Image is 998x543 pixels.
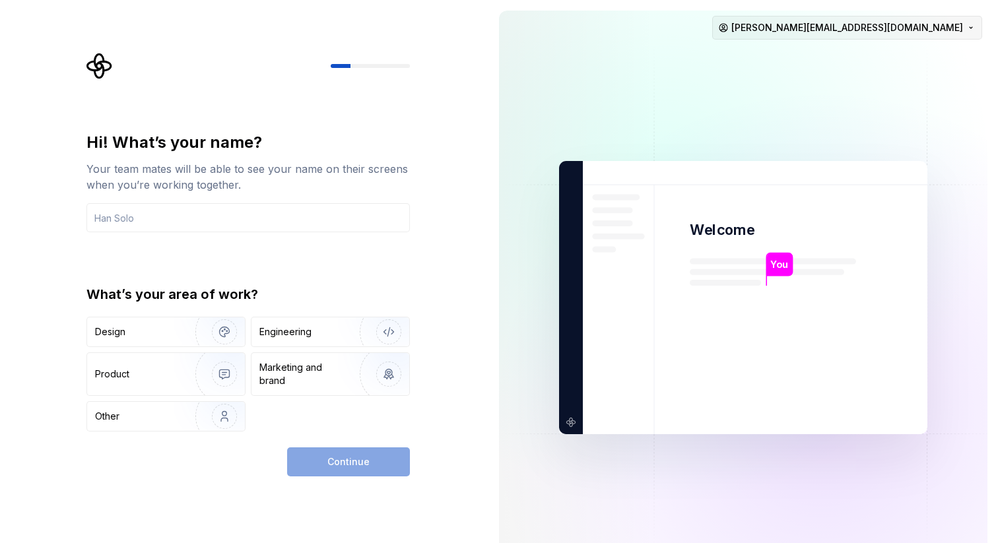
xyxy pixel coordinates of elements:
[770,257,788,272] p: You
[86,132,410,153] div: Hi! What’s your name?
[259,325,312,338] div: Engineering
[259,361,349,387] div: Marketing and brand
[95,325,125,338] div: Design
[690,220,754,240] p: Welcome
[86,161,410,193] div: Your team mates will be able to see your name on their screens when you’re working together.
[731,21,963,34] span: [PERSON_NAME][EMAIL_ADDRESS][DOMAIN_NAME]
[86,53,113,79] svg: Supernova Logo
[779,383,853,400] p: [PERSON_NAME]
[712,16,982,40] button: [PERSON_NAME][EMAIL_ADDRESS][DOMAIN_NAME]
[86,203,410,232] input: Han Solo
[95,367,129,381] div: Product
[86,285,410,303] div: What’s your area of work?
[95,410,119,423] div: Other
